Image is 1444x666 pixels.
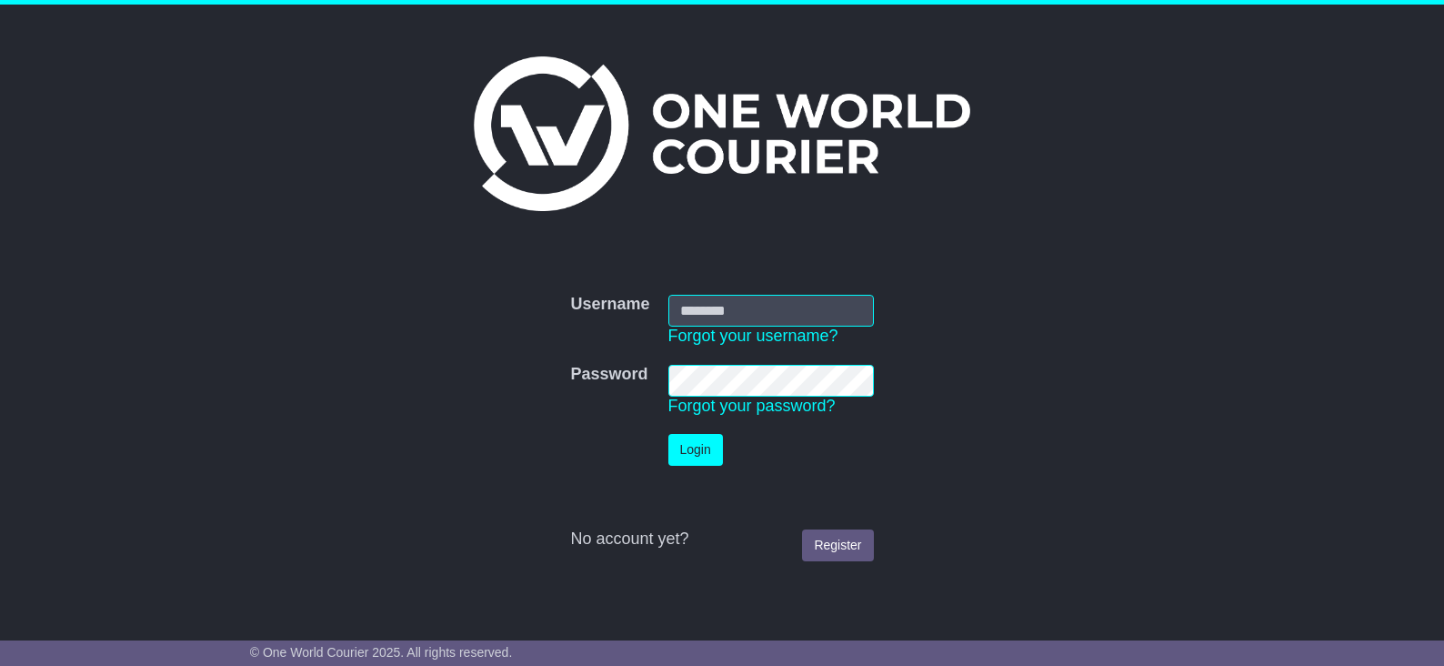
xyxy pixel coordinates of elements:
[668,434,723,466] button: Login
[474,56,970,211] img: One World
[570,365,647,385] label: Password
[802,530,873,561] a: Register
[250,645,513,660] span: © One World Courier 2025. All rights reserved.
[668,327,838,345] a: Forgot your username?
[570,295,649,315] label: Username
[668,397,836,415] a: Forgot your password?
[570,530,873,550] div: No account yet?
